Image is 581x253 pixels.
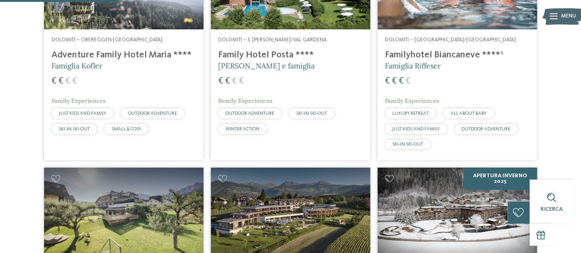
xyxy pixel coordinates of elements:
span: Dolomiti – S. [PERSON_NAME]/Val Gardena [218,37,327,43]
span: OUTDOOR ADVENTURE [226,111,274,116]
span: Dolomiti – Obereggen-[GEOGRAPHIC_DATA] [51,37,163,43]
span: SKI-IN SKI-OUT [59,127,90,131]
span: € [65,77,70,86]
span: € [239,77,244,86]
span: [PERSON_NAME] e famiglia [218,61,315,70]
span: Family Experiences [385,97,439,105]
span: JUST KIDS AND FAMILY [59,111,106,116]
span: OUTDOOR ADVENTURE [462,127,510,131]
span: Family Experiences [51,97,106,105]
span: LUXURY RETREAT [392,111,429,116]
span: SKI-IN SKI-OUT [296,111,327,116]
span: WINTER ACTION [226,127,259,131]
span: € [72,77,77,86]
h4: Familyhotel Biancaneve ****ˢ [385,50,530,61]
span: € [58,77,63,86]
span: Famiglia Kofler [51,61,102,70]
span: OUTDOOR ADVENTURE [128,111,177,116]
span: € [232,77,237,86]
span: € [406,77,411,86]
span: € [385,77,390,86]
span: Ricerca [541,206,563,212]
span: Dolomiti – [GEOGRAPHIC_DATA]/[GEOGRAPHIC_DATA] [385,37,516,43]
h4: Family Hotel Posta **** [218,50,363,61]
h4: Adventure Family Hotel Maria **** [51,50,196,61]
span: € [51,77,56,86]
span: € [225,77,230,86]
span: SMALL & COSY [112,127,141,131]
span: Family Experiences [218,97,272,105]
span: € [218,77,223,86]
span: € [392,77,397,86]
span: € [399,77,404,86]
span: ALL ABOUT BABY [451,111,486,116]
span: Famiglia Riffeser [385,61,441,70]
span: JUST KIDS AND FAMILY [392,127,440,131]
span: SKI-IN SKI-OUT [392,142,423,146]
